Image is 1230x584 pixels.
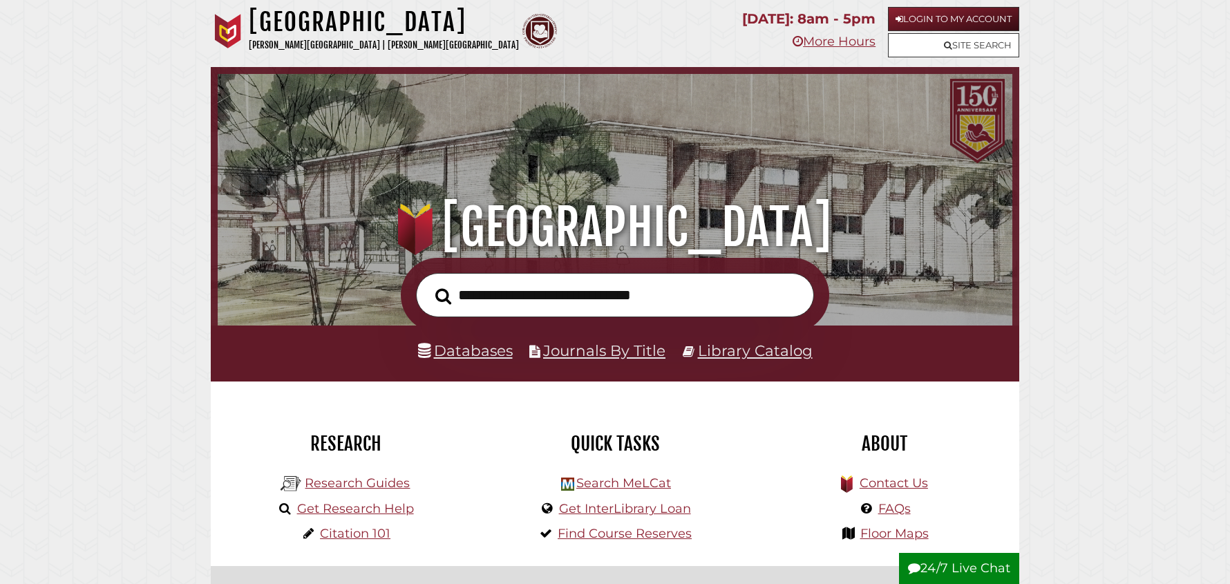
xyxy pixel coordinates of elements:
[320,526,390,541] a: Citation 101
[435,288,451,305] i: Search
[698,341,813,359] a: Library Catalog
[491,432,739,455] h2: Quick Tasks
[522,14,557,48] img: Calvin Theological Seminary
[428,284,458,309] button: Search
[576,475,671,491] a: Search MeLCat
[558,526,692,541] a: Find Course Reserves
[305,475,410,491] a: Research Guides
[888,7,1019,31] a: Login to My Account
[860,526,929,541] a: Floor Maps
[793,34,876,49] a: More Hours
[561,478,574,491] img: Hekman Library Logo
[559,501,691,516] a: Get InterLibrary Loan
[860,475,928,491] a: Contact Us
[878,501,911,516] a: FAQs
[221,432,470,455] h2: Research
[760,432,1009,455] h2: About
[297,501,414,516] a: Get Research Help
[543,341,665,359] a: Journals By Title
[418,341,513,359] a: Databases
[211,14,245,48] img: Calvin University
[281,473,301,494] img: Hekman Library Logo
[249,7,519,37] h1: [GEOGRAPHIC_DATA]
[249,37,519,53] p: [PERSON_NAME][GEOGRAPHIC_DATA] | [PERSON_NAME][GEOGRAPHIC_DATA]
[236,197,994,258] h1: [GEOGRAPHIC_DATA]
[888,33,1019,57] a: Site Search
[742,7,876,31] p: [DATE]: 8am - 5pm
